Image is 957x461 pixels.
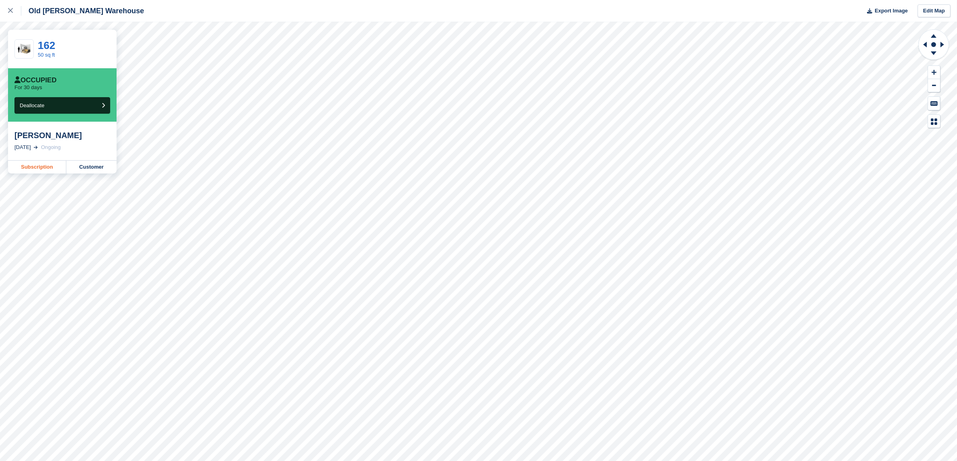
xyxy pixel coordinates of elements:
img: 50-sqft-unit.jpg [15,42,33,56]
div: Old [PERSON_NAME] Warehouse [21,6,144,16]
a: Customer [66,161,117,173]
img: arrow-right-light-icn-cde0832a797a2874e46488d9cf13f60e5c3a73dbe684e267c42b8395dfbc2abf.svg [34,146,38,149]
div: [PERSON_NAME] [14,131,110,140]
p: For 30 days [14,84,42,91]
a: Edit Map [918,4,951,18]
button: Keyboard Shortcuts [928,97,940,110]
div: Occupied [14,76,57,84]
div: Ongoing [41,143,61,151]
button: Zoom In [928,66,940,79]
button: Export Image [862,4,908,18]
button: Map Legend [928,115,940,128]
a: 50 sq ft [38,52,55,58]
button: Deallocate [14,97,110,114]
div: [DATE] [14,143,31,151]
a: 162 [38,39,55,51]
span: Deallocate [20,102,44,108]
span: Export Image [875,7,908,15]
button: Zoom Out [928,79,940,92]
a: Subscription [8,161,66,173]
